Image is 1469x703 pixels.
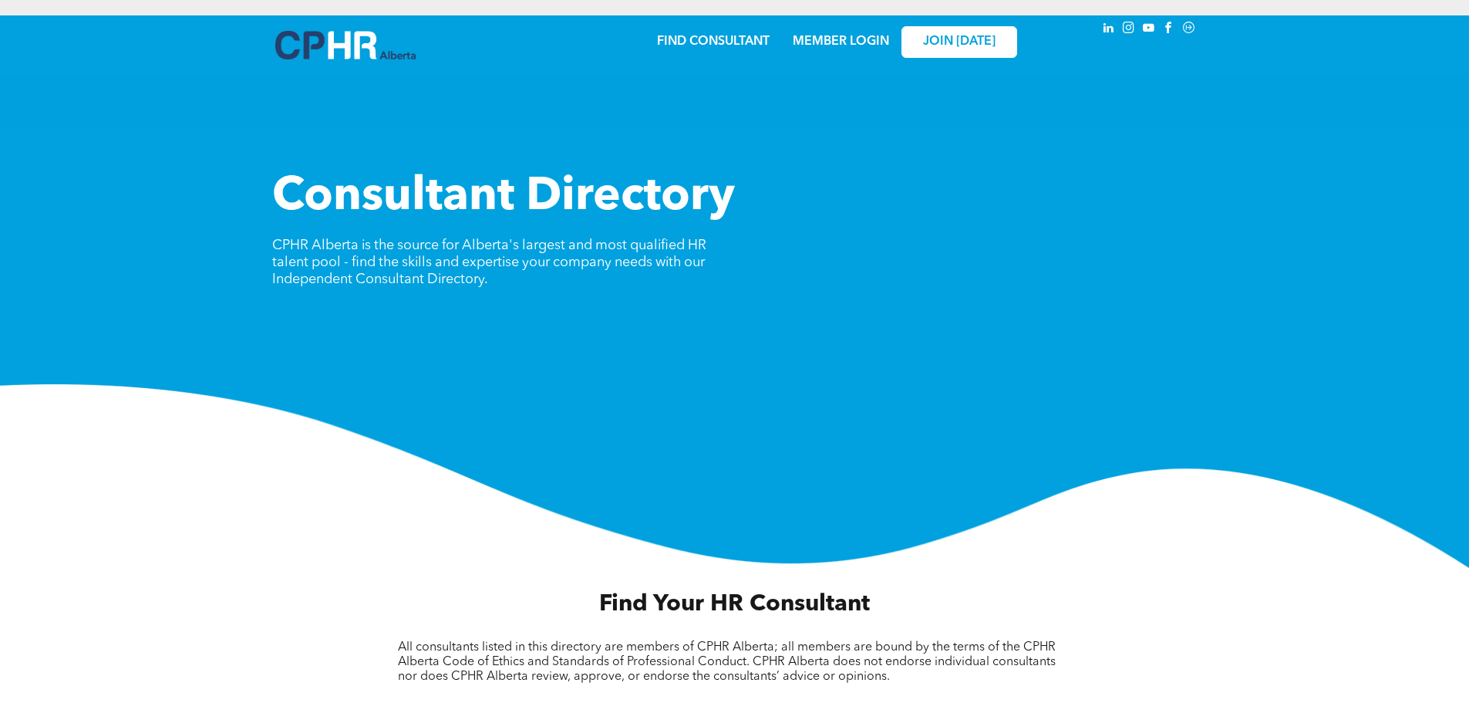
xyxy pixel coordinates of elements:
a: instagram [1120,19,1137,40]
a: Social network [1181,19,1198,40]
a: linkedin [1100,19,1117,40]
span: CPHR Alberta is the source for Alberta's largest and most qualified HR talent pool - find the ski... [272,238,706,286]
span: Find Your HR Consultant [599,593,870,616]
a: FIND CONSULTANT [657,35,770,48]
span: JOIN [DATE] [923,35,996,49]
span: Consultant Directory [272,174,735,221]
img: A blue and white logo for cp alberta [275,31,416,59]
a: MEMBER LOGIN [793,35,889,48]
span: All consultants listed in this directory are members of CPHR Alberta; all members are bound by th... [398,641,1056,683]
a: JOIN [DATE] [901,26,1017,58]
a: facebook [1161,19,1178,40]
a: youtube [1140,19,1157,40]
